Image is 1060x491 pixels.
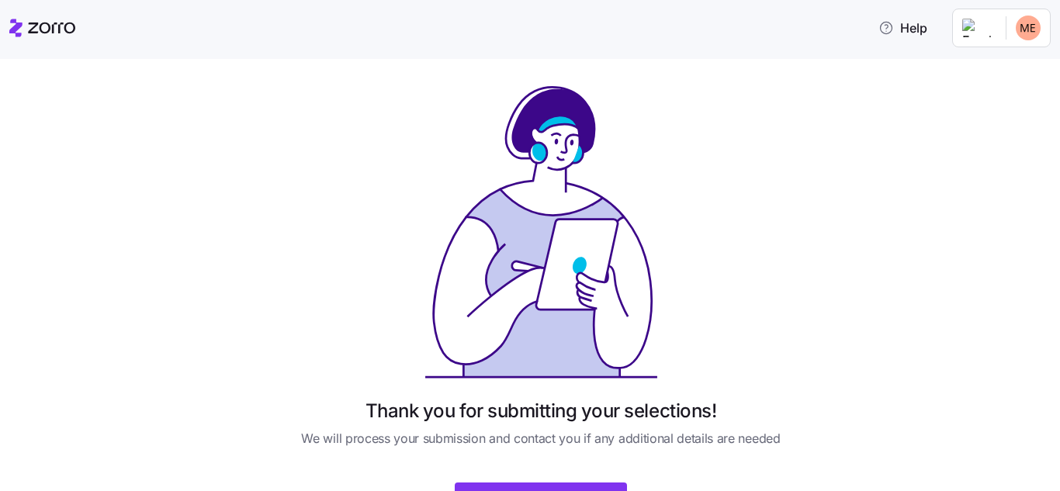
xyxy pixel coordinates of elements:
[866,12,940,43] button: Help
[301,429,780,448] span: We will process your submission and contact you if any additional details are needed
[1016,16,1041,40] img: 1c0c14c76224cf9e876ffef82a1a3ebc
[365,399,716,423] h1: Thank you for submitting your selections!
[962,19,993,37] img: Employer logo
[878,19,927,37] span: Help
